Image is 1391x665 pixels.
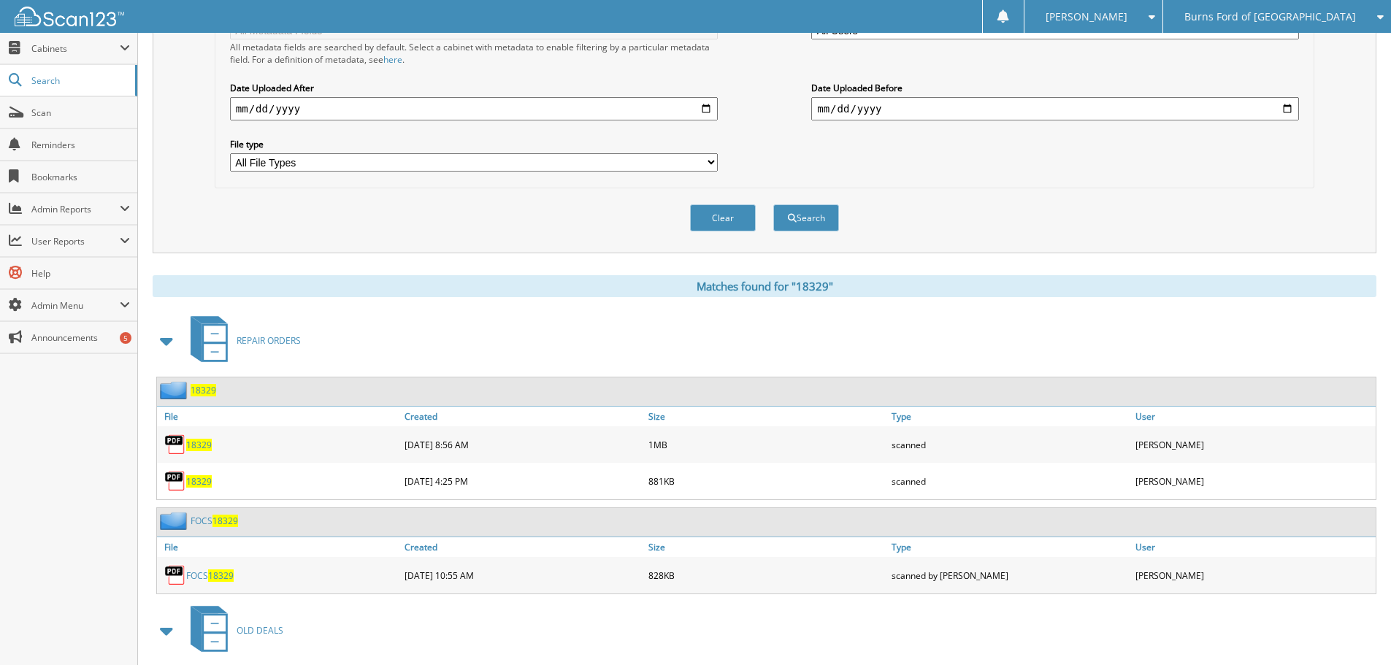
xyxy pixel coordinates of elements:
[811,97,1299,120] input: end
[401,407,645,426] a: Created
[120,332,131,344] div: 5
[230,97,718,120] input: start
[160,381,191,399] img: folder2.png
[208,569,234,582] span: 18329
[191,384,216,396] a: 18329
[1184,12,1356,21] span: Burns Ford of [GEOGRAPHIC_DATA]
[31,74,128,87] span: Search
[15,7,124,26] img: scan123-logo-white.svg
[230,138,718,150] label: File type
[31,331,130,344] span: Announcements
[31,42,120,55] span: Cabinets
[182,601,283,659] a: OLD DEALS
[164,470,186,492] img: PDF.png
[888,407,1132,426] a: Type
[237,624,283,637] span: OLD DEALS
[401,466,645,496] div: [DATE] 4:25 PM
[237,334,301,347] span: REPAIR ORDERS
[1132,537,1376,557] a: User
[153,275,1376,297] div: Matches found for "18329"
[31,203,120,215] span: Admin Reports
[31,139,130,151] span: Reminders
[645,561,889,590] div: 828KB
[811,82,1299,94] label: Date Uploaded Before
[401,537,645,557] a: Created
[1046,12,1127,21] span: [PERSON_NAME]
[186,439,212,451] a: 18329
[212,515,238,527] span: 18329
[164,564,186,586] img: PDF.png
[773,204,839,231] button: Search
[186,569,234,582] a: FOCS18329
[182,312,301,369] a: REPAIR ORDERS
[157,537,401,557] a: File
[645,407,889,426] a: Size
[645,537,889,557] a: Size
[690,204,756,231] button: Clear
[1132,466,1376,496] div: [PERSON_NAME]
[186,475,212,488] a: 18329
[160,512,191,530] img: folder2.png
[1132,561,1376,590] div: [PERSON_NAME]
[31,299,120,312] span: Admin Menu
[888,537,1132,557] a: Type
[157,407,401,426] a: File
[230,82,718,94] label: Date Uploaded After
[164,434,186,455] img: PDF.png
[888,430,1132,459] div: scanned
[888,466,1132,496] div: scanned
[888,561,1132,590] div: scanned by [PERSON_NAME]
[1132,430,1376,459] div: [PERSON_NAME]
[31,107,130,119] span: Scan
[401,561,645,590] div: [DATE] 10:55 AM
[1132,407,1376,426] a: User
[645,466,889,496] div: 881KB
[401,430,645,459] div: [DATE] 8:56 AM
[31,235,120,247] span: User Reports
[230,41,718,66] div: All metadata fields are searched by default. Select a cabinet with metadata to enable filtering b...
[191,515,238,527] a: FOCS18329
[645,430,889,459] div: 1MB
[31,267,130,280] span: Help
[31,171,130,183] span: Bookmarks
[383,53,402,66] a: here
